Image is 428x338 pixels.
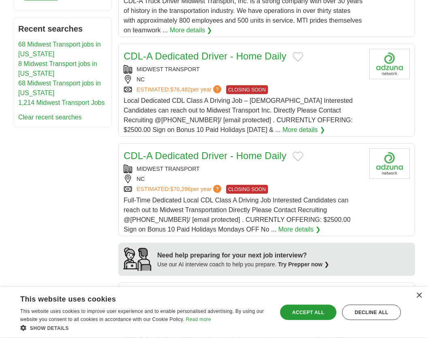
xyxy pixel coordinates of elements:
[30,325,69,331] span: Show details
[278,225,321,234] a: More details ❯
[213,185,221,193] span: ?
[369,149,410,179] img: Midwest Transport logo
[18,41,101,57] a: 68 Midwest Transport jobs in [US_STATE]
[170,186,191,192] span: $70,296
[18,60,97,77] a: 8 Midwest Transport jobs in [US_STATE]
[130,216,188,223] a: [PHONE_NUMBER]
[137,166,200,172] a: MIDWEST TRANSPORT
[137,85,223,94] a: ESTIMATED:$76,482per year?
[293,152,303,162] button: Add to favorite jobs
[226,185,268,194] span: CLOSING SOON
[161,117,220,123] a: [PHONE_NUMBER]
[18,114,82,121] a: Clear recent searches
[280,305,336,320] div: Accept all
[213,85,221,94] span: ?
[278,261,329,268] a: Try Prepper now ❯
[124,97,353,133] span: Local Dedicated CDL Class A Driving Job – [DEMOGRAPHIC_DATA] Interested Candidates can reach out ...
[124,75,363,84] div: NC
[293,52,303,62] button: Add to favorite jobs
[369,49,410,79] img: Midwest Transport logo
[282,125,325,135] a: More details ❯
[137,66,200,72] a: MIDWEST TRANSPORT
[18,99,105,106] a: 1,214 Midwest Transport Jobs
[170,26,212,35] a: More details ❯
[20,292,249,304] div: This website uses cookies
[18,80,101,96] a: 68 Midwest Transport jobs in [US_STATE]
[20,308,264,322] span: This website uses cookies to improve user experience and to enable personalised advertising. By u...
[124,175,363,183] div: NC
[157,260,329,269] div: Use our AI interview coach to help you prepare.
[157,251,329,260] div: Need help preparing for your next job interview?
[124,51,286,62] a: CDL-A Dedicated Driver - Home Daily
[170,86,191,93] span: $76,482
[124,150,286,161] a: CDL-A Dedicated Driver - Home Daily
[342,305,401,320] div: Decline all
[124,197,351,233] span: Full-Time Dedicated Local CDL Class A Driving Job Interested Candidates can reach out to Midwest ...
[20,324,270,332] div: Show details
[18,23,107,35] h2: Recent searches
[186,317,211,322] a: Read more, opens a new window
[226,85,268,94] span: CLOSING SOON
[416,293,422,299] div: Close
[137,185,223,194] a: ESTIMATED:$70,296per year?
